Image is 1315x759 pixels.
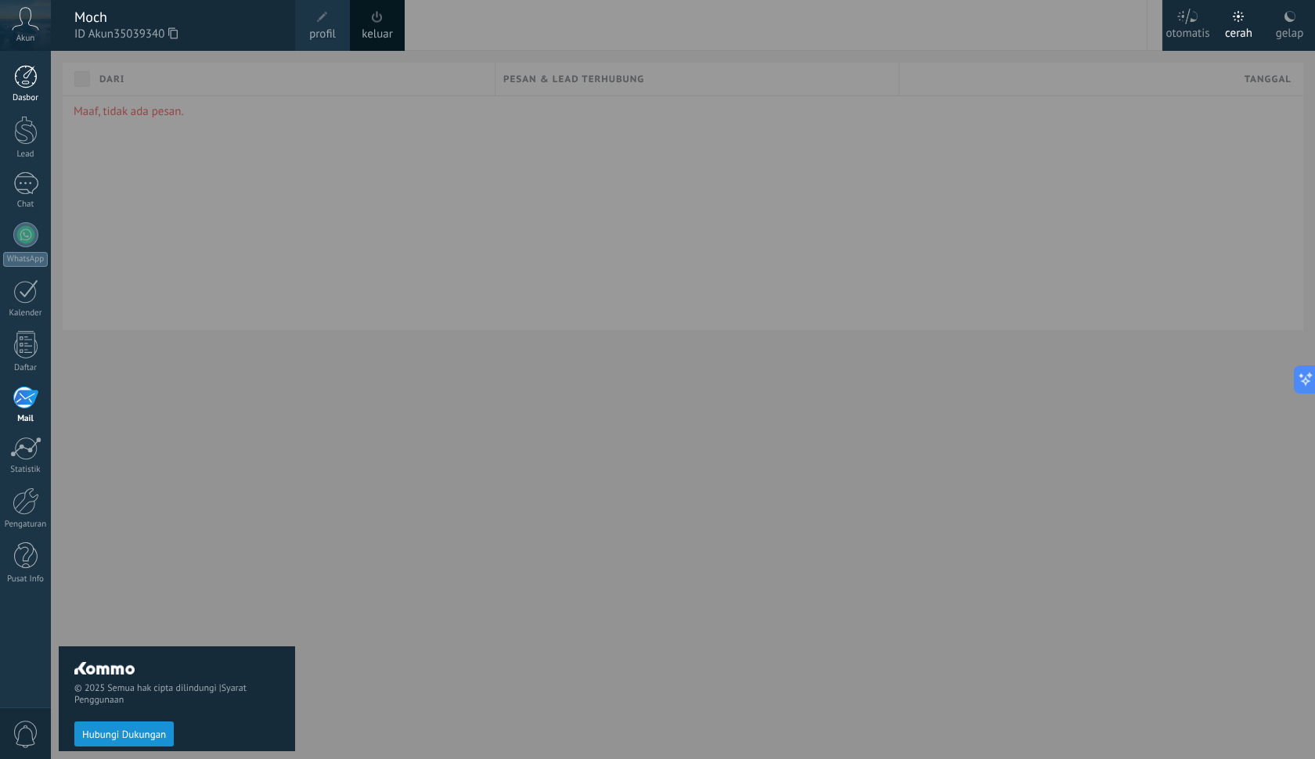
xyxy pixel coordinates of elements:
div: Dasbor [3,93,49,103]
span: ID Akun [74,26,279,43]
div: Kalender [3,308,49,318]
a: Hubungi Dukungan [74,728,174,739]
div: Pusat Info [3,574,49,585]
div: Mail [3,414,49,424]
div: Moch [74,9,279,26]
div: gelap [1276,10,1304,51]
div: WhatsApp [3,252,48,267]
span: Akun [16,34,35,44]
span: profil [309,26,336,43]
a: Syarat Penggunaan [74,682,247,706]
div: Pengaturan [3,520,49,530]
span: 35039340 [113,26,178,43]
div: Chat [3,200,49,210]
div: Daftar [3,363,49,373]
div: Statistik [3,465,49,475]
div: otomatis [1165,10,1209,51]
div: Lead [3,149,49,160]
a: keluar [362,26,393,43]
button: Hubungi Dukungan [74,721,174,746]
span: Hubungi Dukungan [82,729,166,740]
span: © 2025 Semua hak cipta dilindungi | [74,682,279,706]
div: cerah [1225,10,1252,51]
